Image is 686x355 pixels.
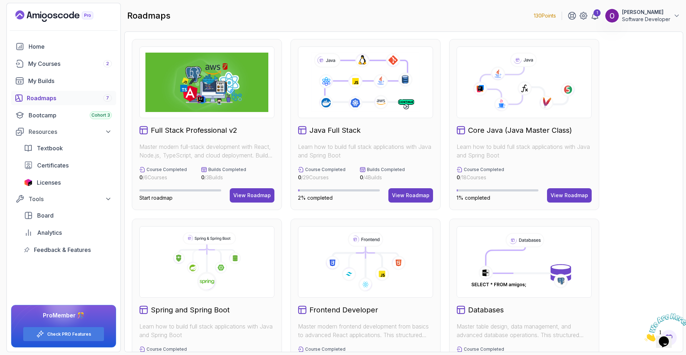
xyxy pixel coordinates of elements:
p: Builds Completed [367,167,405,172]
h2: Core Java (Java Master Class) [468,125,572,135]
span: 2% completed [298,195,333,201]
button: View Roadmap [547,188,592,203]
img: Chat attention grabber [3,3,47,31]
p: Learn how to build full stack applications with Java and Spring Boot [139,322,274,339]
p: / 3 Builds [201,174,246,181]
a: bootcamp [11,108,116,122]
span: 7 [106,95,109,101]
p: Course Completed [146,167,187,172]
a: home [11,39,116,54]
span: Cohort 3 [91,112,110,118]
img: user profile image [605,9,619,23]
span: Analytics [37,228,62,237]
a: analytics [20,225,116,240]
p: Builds Completed [208,167,246,172]
h2: Full Stack Professional v2 [151,125,237,135]
div: My Courses [28,59,112,68]
img: jetbrains icon [24,179,33,186]
div: Resources [29,127,112,136]
p: 130 Points [534,12,556,19]
span: 0 [298,174,301,180]
a: 1 [591,11,599,20]
a: board [20,208,116,223]
h2: Spring and Spring Boot [151,305,230,315]
span: 1 [3,3,6,9]
span: 2 [106,61,109,67]
div: View Roadmap [551,192,588,199]
button: Tools [11,193,116,205]
p: / 6 Courses [139,174,187,181]
span: Feedback & Features [34,245,91,254]
img: Full Stack Professional v2 [145,53,268,112]
button: Check PRO Features [23,327,104,341]
span: Licenses [37,178,61,187]
div: Bootcamp [29,111,112,120]
span: 0 [457,174,460,180]
p: Course Completed [464,167,504,172]
p: / 18 Courses [457,174,504,181]
span: 1% completed [457,195,490,201]
p: [PERSON_NAME] [622,9,670,16]
button: View Roadmap [388,188,433,203]
div: Tools [29,195,112,203]
span: 0 [139,174,143,180]
p: Course Completed [305,346,346,352]
div: View Roadmap [392,192,429,199]
button: user profile image[PERSON_NAME]Software Developer [605,9,680,23]
p: / 4 Builds [360,174,405,181]
a: licenses [20,175,116,190]
a: courses [11,57,116,71]
a: feedback [20,243,116,257]
a: Landing page [15,10,110,22]
button: View Roadmap [230,188,274,203]
p: / 29 Courses [298,174,346,181]
h2: Java Full Stack [309,125,361,135]
p: Learn how to build full stack applications with Java and Spring Boot [457,142,592,160]
h2: Databases [468,305,504,315]
p: Master modern full-stack development with React, Node.js, TypeScript, and cloud deployment. Build... [139,142,274,160]
span: 0 [360,174,363,180]
button: Resources [11,125,116,138]
div: Roadmaps [27,94,112,102]
p: Master table design, data management, and advanced database operations. This structured learning ... [457,322,592,339]
div: Home [29,42,112,51]
a: roadmaps [11,91,116,105]
p: Master modern frontend development from basics to advanced React applications. This structured le... [298,322,433,339]
p: Learn how to build full stack applications with Java and Spring Boot [298,142,433,160]
a: certificates [20,158,116,172]
iframe: chat widget [642,310,686,344]
span: Certificates [37,161,69,170]
span: 0 [201,174,204,180]
h2: Frontend Developer [309,305,378,315]
a: Check PRO Features [47,331,91,337]
div: 1 [593,9,601,16]
a: builds [11,74,116,88]
p: Course Completed [146,346,187,352]
span: Start roadmap [139,195,173,201]
a: textbook [20,141,116,155]
span: Textbook [37,144,63,152]
p: Course Completed [464,346,504,352]
div: View Roadmap [233,192,271,199]
span: Board [37,211,54,220]
p: Course Completed [305,167,346,172]
p: Software Developer [622,16,670,23]
div: My Builds [28,77,112,85]
h2: roadmaps [127,10,170,21]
